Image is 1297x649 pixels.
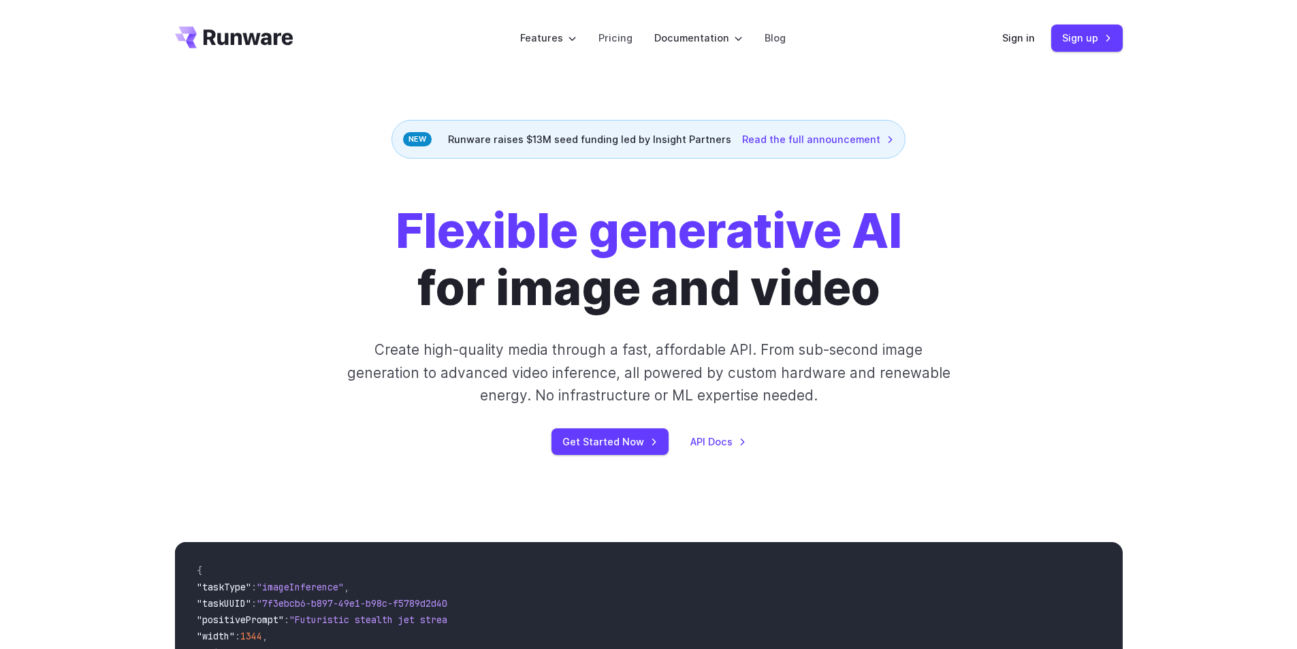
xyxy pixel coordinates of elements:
a: Pricing [598,30,633,46]
span: : [251,581,257,593]
div: Runware raises $13M seed funding led by Insight Partners [391,120,906,159]
span: , [262,630,268,642]
h1: for image and video [396,202,902,317]
span: , [344,581,349,593]
a: Blog [765,30,786,46]
a: Go to / [175,27,293,48]
label: Documentation [654,30,743,46]
span: : [251,597,257,610]
span: "7f3ebcb6-b897-49e1-b98c-f5789d2d40d7" [257,597,464,610]
span: "imageInference" [257,581,344,593]
a: Sign up [1051,25,1123,51]
strong: Flexible generative AI [396,202,902,259]
span: "width" [197,630,235,642]
a: API Docs [690,434,746,449]
a: Sign in [1002,30,1035,46]
span: "Futuristic stealth jet streaking through a neon-lit cityscape with glowing purple exhaust" [289,614,785,626]
p: Create high-quality media through a fast, affordable API. From sub-second image generation to adv... [345,338,952,407]
label: Features [520,30,577,46]
span: { [197,565,202,577]
span: "taskType" [197,581,251,593]
span: 1344 [240,630,262,642]
span: : [235,630,240,642]
a: Read the full announcement [742,131,894,147]
a: Get Started Now [551,428,669,455]
span: : [284,614,289,626]
span: "positivePrompt" [197,614,284,626]
span: "taskUUID" [197,597,251,610]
